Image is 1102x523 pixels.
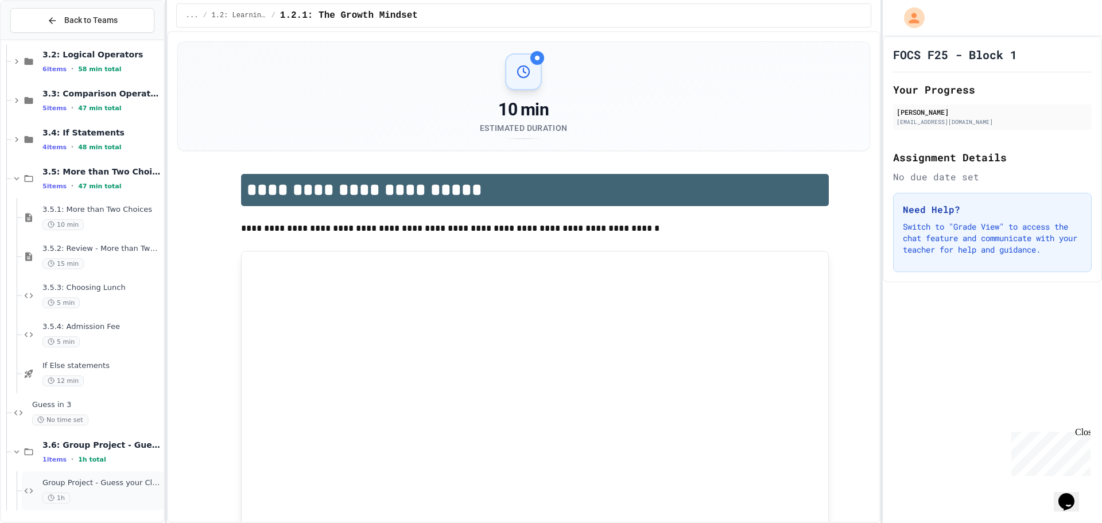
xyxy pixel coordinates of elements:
[903,221,1082,255] p: Switch to "Grade View" to access the chat feature and communicate with your teacher for help and ...
[71,64,73,73] span: •
[42,88,161,99] span: 3.3: Comparison Operators
[42,258,84,269] span: 15 min
[78,104,121,112] span: 47 min total
[71,103,73,113] span: •
[903,203,1082,216] h3: Need Help?
[892,5,928,31] div: My Account
[42,478,161,488] span: Group Project - Guess your Classmates!
[42,205,161,215] span: 3.5.1: More than Two Choices
[32,414,88,425] span: No time set
[71,455,73,464] span: •
[71,181,73,191] span: •
[42,297,80,308] span: 5 min
[203,11,207,20] span: /
[42,166,161,177] span: 3.5: More than Two Choices
[42,244,161,254] span: 3.5.2: Review - More than Two Choices
[42,283,161,293] span: 3.5.3: Choosing Lunch
[42,322,161,332] span: 3.5.4: Admission Fee
[897,118,1088,126] div: [EMAIL_ADDRESS][DOMAIN_NAME]
[42,104,67,112] span: 5 items
[42,361,161,371] span: If Else statements
[42,49,161,60] span: 3.2: Logical Operators
[280,9,418,22] span: 1.2.1: The Growth Mindset
[42,375,84,386] span: 12 min
[1007,427,1091,476] iframe: chat widget
[186,11,199,20] span: ...
[1054,477,1091,512] iframe: chat widget
[897,107,1088,117] div: [PERSON_NAME]
[42,440,161,450] span: 3.6: Group Project - Guess your Classmates!
[42,493,70,503] span: 1h
[893,47,1017,63] h1: FOCS F25 - Block 1
[42,183,67,190] span: 5 items
[42,456,67,463] span: 1 items
[42,65,67,73] span: 6 items
[42,127,161,138] span: 3.4: If Statements
[42,144,67,151] span: 4 items
[78,456,106,463] span: 1h total
[42,219,84,230] span: 10 min
[271,11,275,20] span: /
[480,99,567,120] div: 10 min
[212,11,267,20] span: 1.2: Learning to Solve Hard Problems
[893,149,1092,165] h2: Assignment Details
[71,142,73,152] span: •
[32,400,161,410] span: Guess in 3
[893,170,1092,184] div: No due date set
[78,183,121,190] span: 47 min total
[10,8,154,33] button: Back to Teams
[78,144,121,151] span: 48 min total
[78,65,121,73] span: 58 min total
[480,122,567,134] div: Estimated Duration
[893,82,1092,98] h2: Your Progress
[5,5,79,73] div: Chat with us now!Close
[42,336,80,347] span: 5 min
[64,14,118,26] span: Back to Teams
